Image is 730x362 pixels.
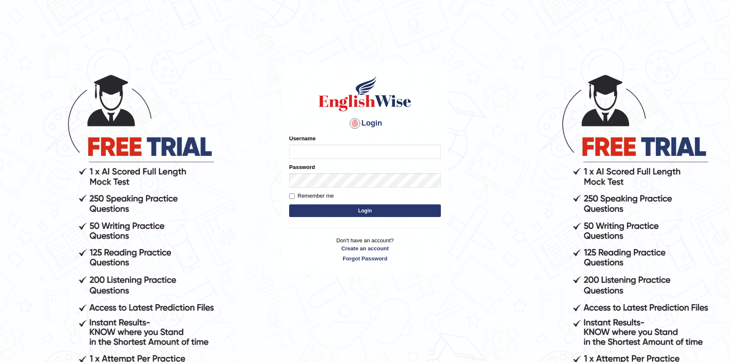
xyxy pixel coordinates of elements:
button: Login [289,204,441,217]
label: Remember me [289,192,334,200]
label: Password [289,163,315,171]
a: Create an account [289,244,441,252]
img: Logo of English Wise sign in for intelligent practice with AI [317,75,413,113]
a: Forgot Password [289,255,441,263]
input: Remember me [289,193,295,199]
label: Username [289,134,316,142]
p: Don't have an account? [289,236,441,263]
h4: Login [289,117,441,130]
